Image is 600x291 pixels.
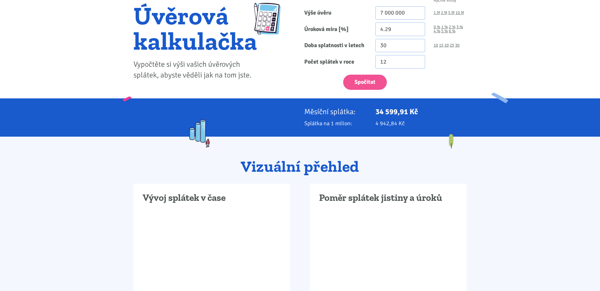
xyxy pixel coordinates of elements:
[133,59,257,81] p: Vypočtěte si výši vašich úvěrových splátek, abyste věděli jak na tom jste.
[319,192,457,204] h3: Poměr splátek jistiny a úroků
[133,3,257,53] h1: Úvěrová kalkulačka
[441,29,448,33] a: 5 %
[441,11,447,15] a: 2 M
[343,75,387,90] button: Spočítat
[304,119,367,128] p: Splátka na 1 milion:
[441,25,448,29] a: 1 %
[434,43,438,47] a: 10
[455,43,460,47] a: 30
[450,43,454,47] a: 25
[444,43,449,47] a: 20
[133,158,467,175] h2: Vizuální přehled
[434,11,440,15] a: 1 M
[300,22,371,36] label: Úroková míra [%]
[304,107,367,116] p: Měsíční splátka:
[448,11,455,15] a: 5 M
[375,107,467,116] p: 34 599,91 Kč
[434,29,440,33] a: 4 %
[455,11,464,15] a: 10 M
[449,29,455,33] a: 6 %
[300,6,371,20] label: Výše úvěru
[439,43,443,47] a: 15
[434,25,440,29] a: 0 %
[449,25,455,29] a: 2 %
[456,25,463,29] a: 3 %
[300,39,371,53] label: Doba splatnosti v letech
[143,192,281,204] h3: Vývoj splátek v čase
[375,119,467,128] p: 4 942,84 Kč
[300,55,371,69] label: Počet splátek v roce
